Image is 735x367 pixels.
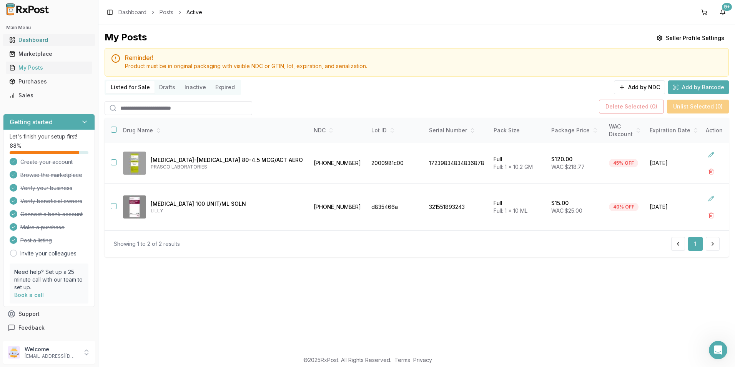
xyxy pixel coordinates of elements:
span: Verify beneficial owners [20,197,82,205]
td: [PHONE_NUMBER] [309,183,367,231]
a: Terms [394,357,410,363]
div: Showing 1 to 2 of 2 results [114,240,180,248]
button: Support [3,307,95,321]
img: User avatar [8,346,20,359]
p: Welcome [25,345,78,353]
p: LILLY [151,208,303,214]
p: $120.00 [551,155,572,163]
span: WAC: $218.77 [551,163,585,170]
span: 88 % [10,142,22,150]
button: Dashboard [3,34,95,46]
p: Need help? Set up a 25 minute call with our team to set up. [14,268,84,291]
div: Expiration Date [650,127,698,134]
button: Marketplace [3,48,95,60]
td: [PHONE_NUMBER] [309,143,367,183]
th: Action [700,118,729,143]
a: Privacy [413,357,432,363]
p: [MEDICAL_DATA] 100 UNIT/ML SOLN [151,200,303,208]
span: Make a purchase [20,224,65,231]
h2: Main Menu [6,25,92,31]
button: My Posts [3,62,95,74]
h5: Reminder! [125,55,722,61]
a: Posts [160,8,173,16]
div: Purchases [9,78,89,85]
span: Browse the marketplace [20,171,82,179]
img: Insulin Lispro 100 UNIT/ML SOLN [123,195,146,219]
button: Sales [3,89,95,102]
button: Delete [704,209,718,222]
p: PRASCO LABORATORIES [151,164,303,170]
h3: Getting started [10,117,53,127]
p: [MEDICAL_DATA]-[MEDICAL_DATA] 80-4.5 MCG/ACT AERO [151,156,303,164]
div: My Posts [9,64,89,72]
a: Marketplace [6,47,92,61]
a: Sales [6,88,92,102]
button: 1 [688,237,703,251]
p: Let's finish your setup first! [10,133,88,140]
th: Pack Size [489,118,547,143]
span: Connect a bank account [20,210,83,218]
button: Edit [704,192,718,205]
button: Inactive [180,81,211,93]
a: Book a call [14,292,44,298]
div: 40% OFF [609,203,639,211]
button: Add by Barcode [668,80,729,94]
span: Post a listing [20,237,52,244]
button: Expired [211,81,239,93]
div: My Posts [105,31,147,45]
div: NDC [314,127,362,134]
a: Dashboard [6,33,92,47]
td: 321551893243 [424,183,489,231]
span: [DATE] [650,159,698,167]
span: Verify your business [20,184,72,192]
span: Full: 1 x 10.2 GM [494,163,533,170]
td: d835466a [367,183,424,231]
p: [EMAIL_ADDRESS][DOMAIN_NAME] [25,353,78,359]
iframe: Intercom live chat [709,341,727,359]
button: Seller Profile Settings [652,31,729,45]
div: WAC Discount [609,123,640,138]
button: Drafts [155,81,180,93]
div: Package Price [551,127,600,134]
img: RxPost Logo [3,3,52,15]
div: 9+ [722,3,732,11]
span: WAC: $25.00 [551,207,582,214]
button: Listed for Sale [106,81,155,93]
button: Add by NDC [614,80,665,94]
span: Create your account [20,158,73,166]
a: Dashboard [118,8,146,16]
td: 17239834834836878 [424,143,489,183]
div: Serial Number [429,127,484,134]
span: Full: 1 x 10 ML [494,207,527,214]
div: Lot ID [371,127,420,134]
p: $15.00 [551,199,569,207]
div: Drug Name [123,127,303,134]
button: Delete [704,165,718,178]
button: 9+ [717,6,729,18]
a: Purchases [6,75,92,88]
button: Feedback [3,321,95,335]
span: Active [186,8,202,16]
div: Sales [9,92,89,99]
nav: breadcrumb [118,8,202,16]
td: Full [489,183,547,231]
div: Marketplace [9,50,89,58]
span: Feedback [18,324,45,332]
td: Full [489,143,547,183]
td: 2000981c00 [367,143,424,183]
div: Product must be in original packaging with visible NDC or GTIN, lot, expiration, and serialization. [125,62,722,70]
div: Dashboard [9,36,89,44]
a: My Posts [6,61,92,75]
div: 45% OFF [609,159,638,167]
button: Purchases [3,75,95,88]
a: Invite your colleagues [20,250,76,257]
button: Edit [704,148,718,162]
img: Budesonide-Formoterol Fumarate 80-4.5 MCG/ACT AERO [123,152,146,175]
span: [DATE] [650,203,698,211]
